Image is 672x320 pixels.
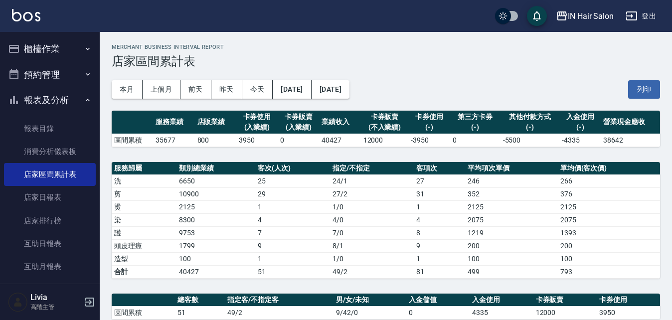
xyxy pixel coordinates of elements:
td: 51 [255,265,330,278]
td: 1 / 0 [330,200,414,213]
button: 前天 [180,80,211,99]
button: 登出 [622,7,660,25]
td: 1 [414,252,465,265]
td: 81 [414,265,465,278]
td: 1219 [465,226,558,239]
td: 246 [465,174,558,187]
button: [DATE] [273,80,311,99]
td: 499 [465,265,558,278]
td: 31 [414,187,465,200]
td: 49/2 [225,306,334,319]
td: 合計 [112,265,176,278]
button: 預約管理 [4,62,96,88]
td: 35677 [153,134,194,147]
td: 200 [558,239,660,252]
th: 指定客/不指定客 [225,294,334,307]
td: 10900 [176,187,255,200]
td: 1393 [558,226,660,239]
td: 800 [195,134,236,147]
td: 9753 [176,226,255,239]
td: 燙 [112,200,176,213]
img: Logo [12,9,40,21]
a: 消費分析儀表板 [4,140,96,163]
div: (-) [453,122,498,133]
td: 29 [255,187,330,200]
td: 793 [558,265,660,278]
div: IN Hair Salon [568,10,614,22]
td: 200 [465,239,558,252]
a: 店家日報表 [4,186,96,209]
div: 卡券販賣 [280,112,317,122]
td: 3950 [236,134,278,147]
td: 352 [465,187,558,200]
td: 0 [450,134,501,147]
td: 40427 [319,134,360,147]
td: 8300 [176,213,255,226]
td: 9 [414,239,465,252]
td: 8 / 1 [330,239,414,252]
button: 本月 [112,80,143,99]
td: 100 [558,252,660,265]
div: 卡券販賣 [363,112,406,122]
a: 店家區間累計表 [4,163,96,186]
div: (-) [562,122,598,133]
td: 剪 [112,187,176,200]
td: 40427 [176,265,255,278]
td: 0 [278,134,319,147]
td: 266 [558,174,660,187]
td: 7 [255,226,330,239]
td: 護 [112,226,176,239]
td: 1 [255,252,330,265]
th: 平均項次單價 [465,162,558,175]
th: 客項次 [414,162,465,175]
a: 互助月報表 [4,255,96,278]
div: 第三方卡券 [453,112,498,122]
div: 其他付款方式 [503,112,557,122]
td: 區間累積 [112,134,153,147]
th: 總客數 [175,294,225,307]
th: 客次(人次) [255,162,330,175]
td: 2125 [558,200,660,213]
a: 店家排行榜 [4,209,96,232]
th: 卡券販賣 [533,294,597,307]
td: 1 [255,200,330,213]
td: 12000 [361,134,409,147]
div: (不入業績) [363,122,406,133]
div: 入金使用 [562,112,598,122]
button: 昨天 [211,80,242,99]
button: 今天 [242,80,273,99]
div: (-) [503,122,557,133]
h3: 店家區間累計表 [112,54,660,68]
td: -3950 [408,134,450,147]
td: 0 [406,306,470,319]
th: 服務歸屬 [112,162,176,175]
td: 2075 [558,213,660,226]
td: 1 / 0 [330,252,414,265]
td: 27 / 2 [330,187,414,200]
td: 染 [112,213,176,226]
th: 類別總業績 [176,162,255,175]
td: 100 [465,252,558,265]
th: 營業現金應收 [601,111,660,134]
td: 24 / 1 [330,174,414,187]
td: 4 [255,213,330,226]
td: 376 [558,187,660,200]
th: 店販業績 [195,111,236,134]
td: 38642 [601,134,660,147]
td: 51 [175,306,225,319]
td: 4 / 0 [330,213,414,226]
h2: Merchant Business Interval Report [112,44,660,50]
table: a dense table [112,294,660,320]
img: Person [8,292,28,312]
p: 高階主管 [30,303,81,312]
td: 25 [255,174,330,187]
a: 報表目錄 [4,117,96,140]
td: 8 [414,226,465,239]
div: 卡券使用 [239,112,275,122]
div: 卡券使用 [411,112,447,122]
td: 6650 [176,174,255,187]
th: 入金使用 [470,294,533,307]
td: 造型 [112,252,176,265]
td: 27 [414,174,465,187]
td: 區間累積 [112,306,175,319]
